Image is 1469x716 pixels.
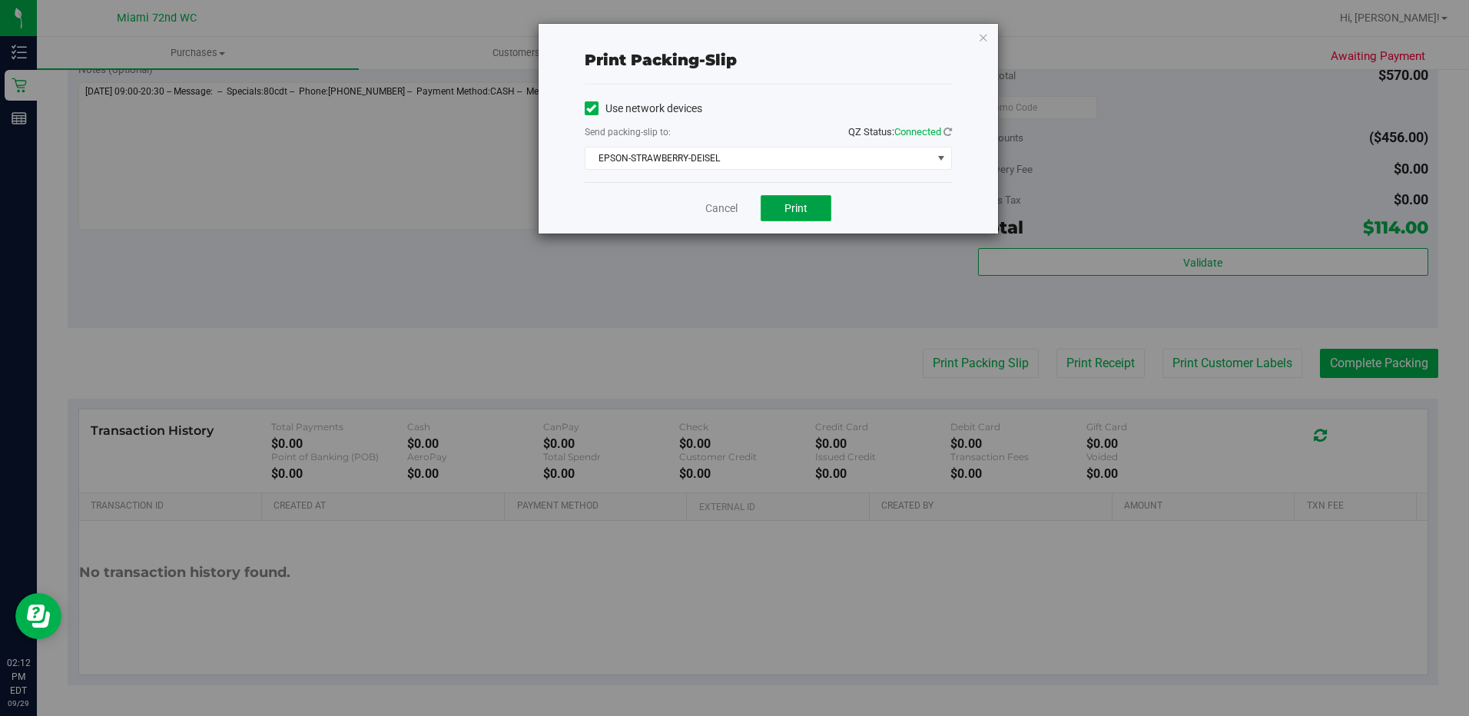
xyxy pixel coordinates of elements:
span: Print [784,202,807,214]
span: QZ Status: [848,126,952,138]
label: Use network devices [585,101,702,117]
button: Print [761,195,831,221]
span: Connected [894,126,941,138]
iframe: Resource center [15,593,61,639]
label: Send packing-slip to: [585,125,671,139]
span: select [931,148,950,169]
span: Print packing-slip [585,51,737,69]
span: EPSON-STRAWBERRY-DEISEL [585,148,932,169]
a: Cancel [705,201,738,217]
